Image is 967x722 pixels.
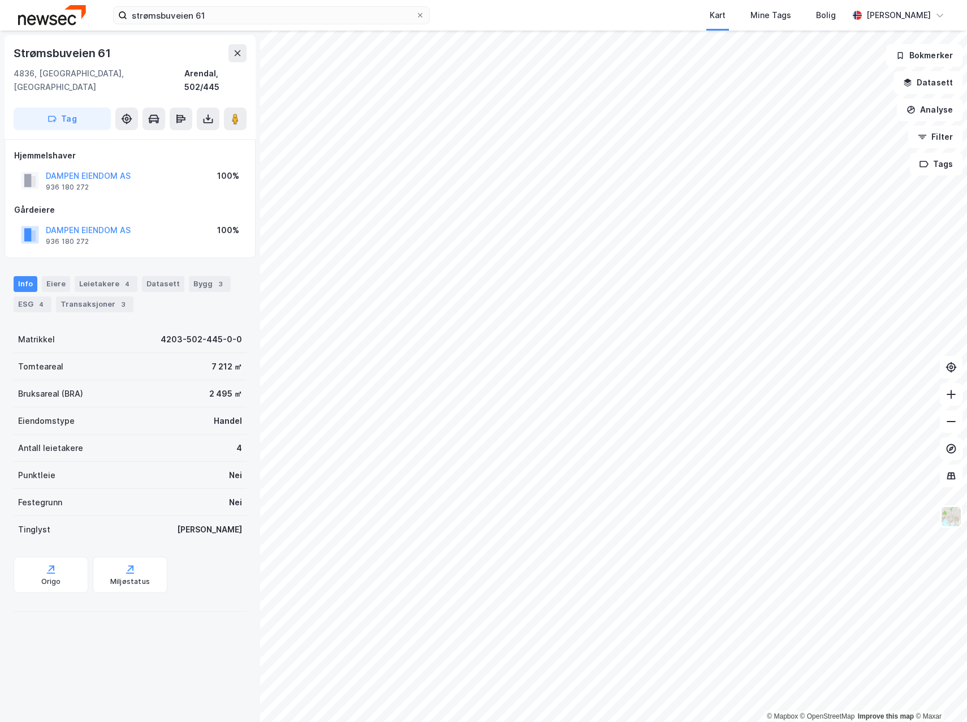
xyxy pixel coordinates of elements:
[209,387,242,401] div: 2 495 ㎡
[18,523,50,536] div: Tinglyst
[211,360,242,373] div: 7 212 ㎡
[46,183,89,192] div: 936 180 272
[110,577,150,586] div: Miljøstatus
[46,237,89,246] div: 936 180 272
[36,299,47,310] div: 4
[910,668,967,722] div: Kontrollprogram for chat
[18,469,55,482] div: Punktleie
[897,98,962,121] button: Analyse
[18,360,63,373] div: Tomteareal
[75,276,137,292] div: Leietakere
[767,712,798,720] a: Mapbox
[800,712,855,720] a: OpenStreetMap
[229,469,242,482] div: Nei
[217,169,239,183] div: 100%
[18,387,83,401] div: Bruksareal (BRA)
[18,441,83,455] div: Antall leietakere
[14,296,51,312] div: ESG
[18,5,86,25] img: newsec-logo.f6e21ccffca1b3a03d2d.png
[118,299,129,310] div: 3
[161,333,242,346] div: 4203-502-445-0-0
[236,441,242,455] div: 4
[14,108,111,130] button: Tag
[14,276,37,292] div: Info
[14,44,113,62] div: Strømsbuveien 61
[886,44,962,67] button: Bokmerker
[229,496,242,509] div: Nei
[127,7,416,24] input: Søk på adresse, matrikkel, gårdeiere, leietakere eller personer
[816,8,836,22] div: Bolig
[893,71,962,94] button: Datasett
[189,276,231,292] div: Bygg
[18,496,62,509] div: Festegrunn
[710,8,726,22] div: Kart
[142,276,184,292] div: Datasett
[42,276,70,292] div: Eiere
[14,67,184,94] div: 4836, [GEOGRAPHIC_DATA], [GEOGRAPHIC_DATA]
[184,67,247,94] div: Arendal, 502/445
[217,224,239,237] div: 100%
[56,296,133,312] div: Transaksjoner
[866,8,931,22] div: [PERSON_NAME]
[14,203,246,217] div: Gårdeiere
[177,523,242,536] div: [PERSON_NAME]
[908,126,962,148] button: Filter
[215,278,226,290] div: 3
[14,149,246,162] div: Hjemmelshaver
[18,414,75,428] div: Eiendomstype
[750,8,791,22] div: Mine Tags
[940,506,962,527] img: Z
[910,153,962,175] button: Tags
[910,668,967,722] iframe: Chat Widget
[858,712,914,720] a: Improve this map
[122,278,133,290] div: 4
[41,577,61,586] div: Origo
[18,333,55,346] div: Matrikkel
[214,414,242,428] div: Handel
